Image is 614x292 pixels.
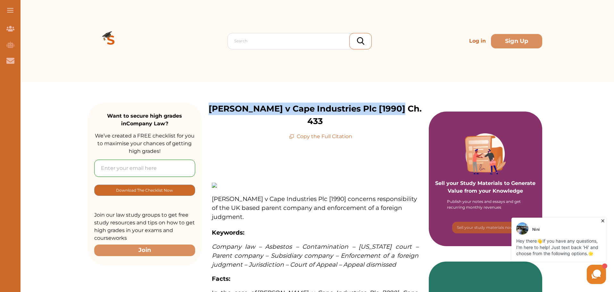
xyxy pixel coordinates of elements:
span: We’ve created a FREE checklist for you to maximise your chances of getting high grades! [95,133,195,154]
img: Companies_Act_word_cloud_4-300x144.png [212,183,419,188]
button: Join [94,245,195,256]
span: [PERSON_NAME] v Cape Industries Plc [1990] concerns responsibility of the UK based parent company... [212,195,417,221]
img: Logo [88,18,134,64]
p: [PERSON_NAME] v Cape Industries Plc [1990] Ch. 433 [202,103,429,128]
p: Sell your study materials now [457,225,514,230]
strong: Facts: [212,275,230,282]
p: Log in [467,35,488,47]
p: Copy the Full Citation [289,133,352,140]
p: Join our law study groups to get free study resources and tips on how to get high grades in your ... [94,211,195,242]
strong: Keywords: [212,229,245,236]
div: Publish your notes and essays and get recurring monthly revenues [447,199,524,210]
em: [US_STATE] court [359,243,412,250]
button: [object Object] [452,222,519,233]
p: Sell your Study Materials to Generate Value from your Knowledge [435,162,536,195]
button: Sign Up [491,34,542,48]
img: Purple card image [465,133,506,174]
span: – Asbestos – Contamination – [259,243,355,250]
img: search_icon [357,37,364,45]
p: Download The Checklist Now [116,187,173,194]
input: Enter your email here [94,160,195,177]
button: [object Object] [94,185,195,196]
span: – Parent company – Subsidiary company – Enforcement of a foreign judgment – Jurisdiction – Court ... [212,243,419,268]
iframe: HelpCrunch [510,216,608,286]
strong: Want to secure high grades in Company Law ? [107,113,182,127]
span: Company law [212,243,255,250]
